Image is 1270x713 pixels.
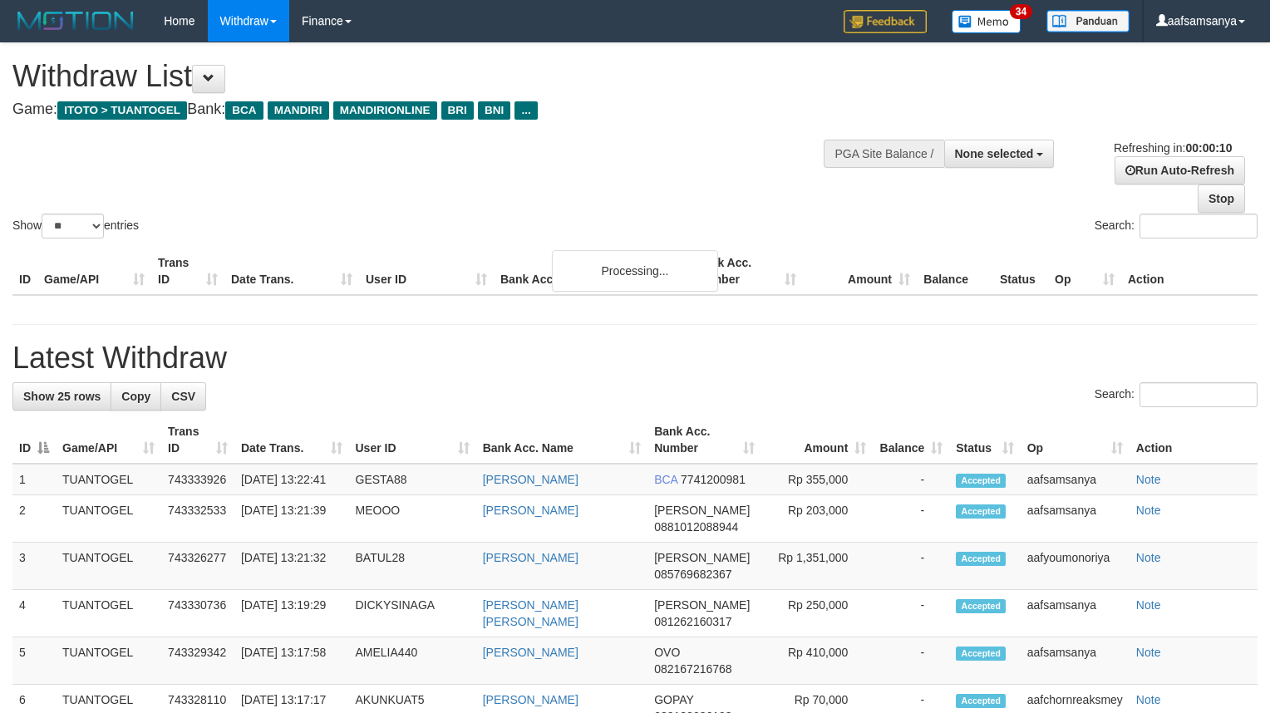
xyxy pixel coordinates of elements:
[12,495,56,543] td: 2
[57,101,187,120] span: ITOTO > TUANTOGEL
[654,520,738,534] span: Copy 0881012088944 to clipboard
[476,416,647,464] th: Bank Acc. Name: activate to sort column ascending
[761,464,874,495] td: Rp 355,000
[349,590,476,637] td: DICKYSINAGA
[268,101,329,120] span: MANDIRI
[12,416,56,464] th: ID: activate to sort column descending
[803,248,917,295] th: Amount
[483,646,578,659] a: [PERSON_NAME]
[333,101,437,120] span: MANDIRIONLINE
[37,248,151,295] th: Game/API
[1048,248,1121,295] th: Op
[12,637,56,685] td: 5
[161,464,234,495] td: 743333926
[121,390,150,403] span: Copy
[654,615,731,628] span: Copy 081262160317 to clipboard
[56,416,161,464] th: Game/API: activate to sort column ascending
[478,101,510,120] span: BNI
[1010,4,1032,19] span: 34
[873,543,949,590] td: -
[647,416,761,464] th: Bank Acc. Number: activate to sort column ascending
[494,248,689,295] th: Bank Acc. Name
[56,637,161,685] td: TUANTOGEL
[234,637,349,685] td: [DATE] 13:17:58
[1046,10,1130,32] img: panduan.png
[1140,214,1258,238] input: Search:
[349,543,476,590] td: BATUL28
[171,390,195,403] span: CSV
[1136,693,1161,706] a: Note
[56,543,161,590] td: TUANTOGEL
[151,248,224,295] th: Trans ID
[873,464,949,495] td: -
[12,543,56,590] td: 3
[654,568,731,581] span: Copy 085769682367 to clipboard
[1198,184,1245,213] a: Stop
[1136,504,1161,517] a: Note
[654,504,750,517] span: [PERSON_NAME]
[483,551,578,564] a: [PERSON_NAME]
[1121,248,1258,295] th: Action
[349,416,476,464] th: User ID: activate to sort column ascending
[23,390,101,403] span: Show 25 rows
[161,543,234,590] td: 743326277
[993,248,1048,295] th: Status
[160,382,206,411] a: CSV
[761,543,874,590] td: Rp 1,351,000
[441,101,474,120] span: BRI
[873,637,949,685] td: -
[56,590,161,637] td: TUANTOGEL
[1136,646,1161,659] a: Note
[12,8,139,33] img: MOTION_logo.png
[12,60,830,93] h1: Withdraw List
[689,248,803,295] th: Bank Acc. Number
[1095,382,1258,407] label: Search:
[1095,214,1258,238] label: Search:
[1136,598,1161,612] a: Note
[349,495,476,543] td: MEOOO
[873,495,949,543] td: -
[111,382,161,411] a: Copy
[12,342,1258,375] h1: Latest Withdraw
[824,140,943,168] div: PGA Site Balance /
[1021,416,1130,464] th: Op: activate to sort column ascending
[56,464,161,495] td: TUANTOGEL
[12,248,37,295] th: ID
[956,504,1006,519] span: Accepted
[224,248,359,295] th: Date Trans.
[1130,416,1258,464] th: Action
[483,598,578,628] a: [PERSON_NAME] [PERSON_NAME]
[654,598,750,612] span: [PERSON_NAME]
[654,646,680,659] span: OVO
[949,416,1020,464] th: Status: activate to sort column ascending
[1114,141,1232,155] span: Refreshing in:
[1021,464,1130,495] td: aafsamsanya
[761,637,874,685] td: Rp 410,000
[1136,473,1161,486] a: Note
[956,599,1006,613] span: Accepted
[225,101,263,120] span: BCA
[234,590,349,637] td: [DATE] 13:19:29
[514,101,537,120] span: ...
[359,248,494,295] th: User ID
[844,10,927,33] img: Feedback.jpg
[161,637,234,685] td: 743329342
[873,590,949,637] td: -
[956,694,1006,708] span: Accepted
[681,473,746,486] span: Copy 7741200981 to clipboard
[12,590,56,637] td: 4
[1021,637,1130,685] td: aafsamsanya
[917,248,993,295] th: Balance
[12,214,139,238] label: Show entries
[944,140,1055,168] button: None selected
[234,495,349,543] td: [DATE] 13:21:39
[234,464,349,495] td: [DATE] 13:22:41
[1115,156,1245,184] a: Run Auto-Refresh
[873,416,949,464] th: Balance: activate to sort column ascending
[552,250,718,292] div: Processing...
[483,504,578,517] a: [PERSON_NAME]
[1140,382,1258,407] input: Search:
[234,416,349,464] th: Date Trans.: activate to sort column ascending
[42,214,104,238] select: Showentries
[161,590,234,637] td: 743330736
